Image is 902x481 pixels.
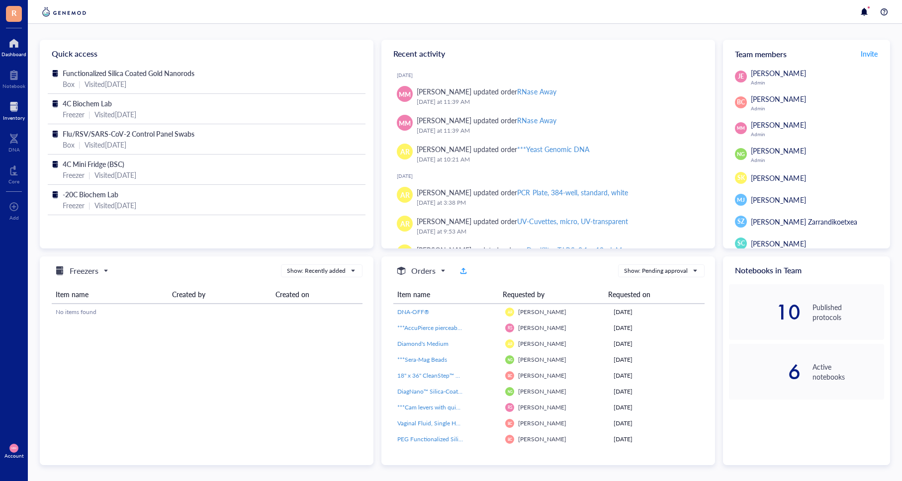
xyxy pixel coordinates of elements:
[723,256,890,284] div: Notebooks in Team
[614,371,701,380] div: [DATE]
[517,86,556,96] div: RNase Away
[397,323,491,332] span: ***AccuPierce pierceable foil lidding
[417,216,628,227] div: [PERSON_NAME] updated order
[518,355,566,364] span: [PERSON_NAME]
[517,216,628,226] div: UV-Cuvettes, micro, UV-transparent
[737,125,745,132] span: MM
[518,387,566,396] span: [PERSON_NAME]
[63,79,75,89] div: Box
[397,339,449,348] span: Diamond's Medium
[614,387,701,396] div: [DATE]
[518,339,566,348] span: [PERSON_NAME]
[397,355,447,364] span: ***Sera-Mag Beads
[63,109,85,120] div: Freezer
[751,80,884,85] div: Admin
[400,146,410,157] span: AR
[507,390,512,394] span: NG
[94,169,136,180] div: Visited [DATE]
[389,111,707,140] a: MM[PERSON_NAME] updated orderRNase Away[DATE] at 11:39 AM
[737,196,745,204] span: MJ
[397,355,497,364] a: ***Sera-Mag Beads
[40,40,373,68] div: Quick access
[751,195,806,205] span: [PERSON_NAME]
[518,371,566,380] span: [PERSON_NAME]
[737,173,745,182] span: SK
[89,200,90,211] div: |
[812,362,884,382] div: Active notebooks
[614,339,701,348] div: [DATE]
[56,308,359,317] div: No items found
[389,183,707,212] a: AR[PERSON_NAME] updated orderPCR Plate, 384-well, standard, white[DATE] at 3:38 PM
[507,358,512,362] span: NG
[517,187,628,197] div: PCR Plate, 384-well, standard, white
[399,118,411,128] span: MM
[751,131,884,137] div: Admin
[400,189,410,200] span: AR
[85,139,126,150] div: Visited [DATE]
[63,139,75,150] div: Box
[8,147,20,153] div: DNA
[411,265,436,277] h5: Orders
[397,173,707,179] div: [DATE]
[389,140,707,168] a: AR[PERSON_NAME] updated order***Yeast Genomic DNA[DATE] at 10:21 AM
[751,105,884,111] div: Admin
[381,40,715,68] div: Recent activity
[508,405,512,410] span: RS
[63,129,194,139] span: Flu/RSV/SARS-CoV-2 Control Panel Swabs
[518,308,566,316] span: [PERSON_NAME]
[397,339,497,348] a: Diamond's Medium
[287,266,346,275] div: Show: Recently added
[518,403,566,411] span: [PERSON_NAME]
[604,285,697,304] th: Requested on
[3,115,25,121] div: Inventory
[397,435,497,444] a: PEG Functionalized Silica Coated Gold Nanorods
[729,304,801,320] div: 10
[85,79,126,89] div: Visited [DATE]
[417,86,556,97] div: [PERSON_NAME] updated order
[389,82,707,111] a: MM[PERSON_NAME] updated orderRNase Away[DATE] at 11:39 AM
[737,239,745,248] span: SC
[417,115,556,126] div: [PERSON_NAME] updated order
[518,419,566,427] span: [PERSON_NAME]
[751,173,806,183] span: [PERSON_NAME]
[738,72,744,81] span: JE
[89,169,90,180] div: |
[399,89,411,99] span: MM
[614,308,701,317] div: [DATE]
[3,99,25,121] a: Inventory
[4,453,24,459] div: Account
[614,419,701,428] div: [DATE]
[397,387,672,396] span: DiagNano™ Silica-Coated PEGylated Gold Nanorods, 10 nm, Absorption Max 850 nm, 10 nm Silica Shell
[751,120,806,130] span: [PERSON_NAME]
[417,227,699,237] div: [DATE] at 9:53 AM
[8,131,20,153] a: DNA
[63,189,118,199] span: -20C Biochem Lab
[417,144,589,155] div: [PERSON_NAME] updated order
[499,285,604,304] th: Requested by
[417,187,628,198] div: [PERSON_NAME] updated order
[518,323,566,332] span: [PERSON_NAME]
[63,200,85,211] div: Freezer
[614,435,701,444] div: [DATE]
[751,157,884,163] div: Admin
[400,218,410,229] span: AR
[507,310,512,314] span: AR
[9,215,19,221] div: Add
[2,83,25,89] div: Notebook
[751,146,806,156] span: [PERSON_NAME]
[517,144,589,154] div: ***Yeast Genomic DNA
[393,285,499,304] th: Item name
[723,40,890,68] div: Team members
[417,198,699,208] div: [DATE] at 3:38 PM
[751,217,857,227] span: [PERSON_NAME] Zarrandikoetxea
[397,387,497,396] a: DiagNano™ Silica-Coated PEGylated Gold Nanorods, 10 nm, Absorption Max 850 nm, 10 nm Silica Shell
[507,341,512,346] span: AR
[614,355,701,364] div: [DATE]
[397,403,497,412] a: ***Cam levers with quick lock
[397,435,527,443] span: PEG Functionalized Silica Coated Gold Nanorods
[507,437,512,441] span: BC
[507,421,512,425] span: BC
[861,49,878,59] span: Invite
[860,46,878,62] button: Invite
[397,371,546,380] span: 18" x 36" CleanStep™ Adhesive Mat, Blue AMA183681B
